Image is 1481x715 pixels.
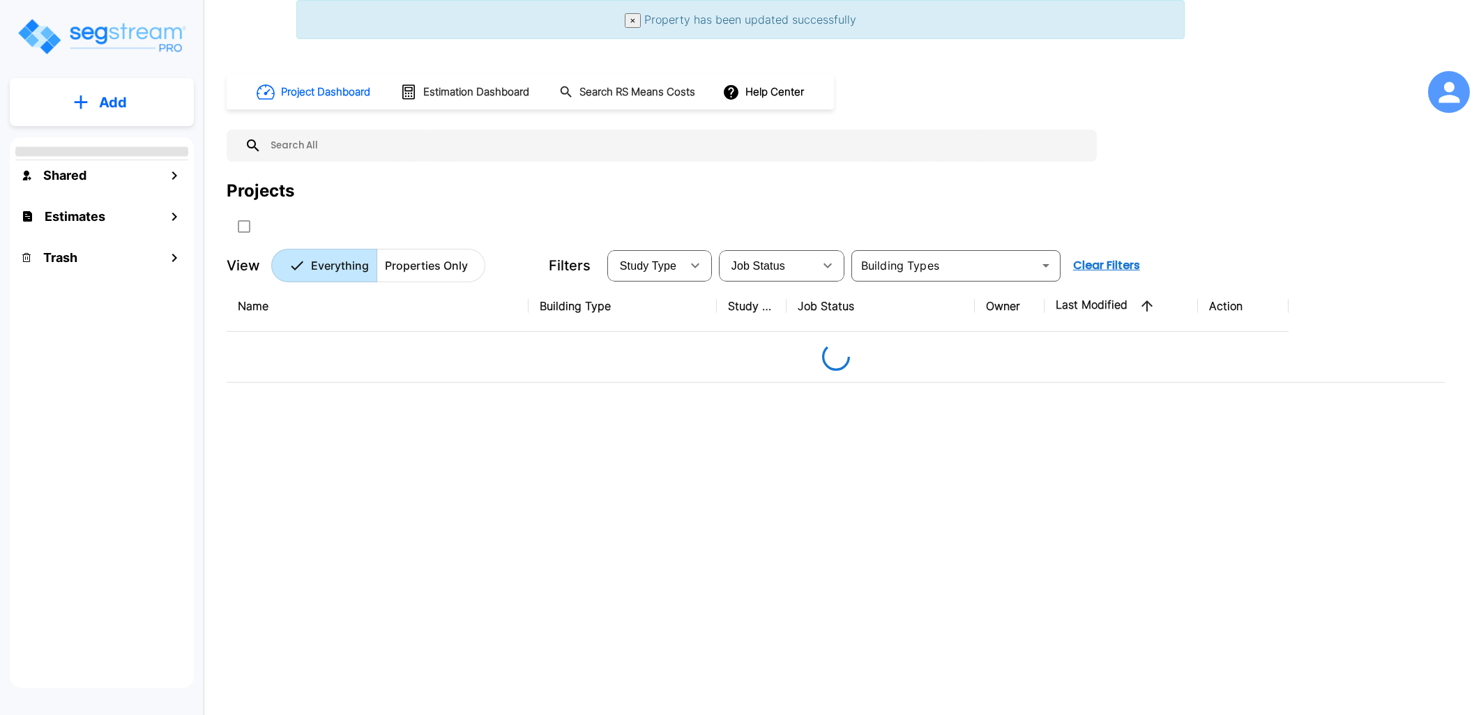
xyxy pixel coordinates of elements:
button: Clear Filters [1068,252,1146,279]
p: Add [99,92,127,113]
th: Owner [975,281,1045,332]
button: Open [1036,256,1056,275]
span: Study Type [620,260,676,272]
th: Building Type [529,281,717,332]
p: Filters [549,255,591,276]
span: Job Status [731,260,785,272]
button: Everything [271,249,377,282]
input: Search All [261,130,1090,162]
button: SelectAll [230,213,258,240]
p: Everything [311,257,369,274]
div: Select [610,246,681,285]
div: Select [722,246,814,285]
th: Action [1198,281,1289,332]
button: Estimation Dashboard [395,77,537,107]
h1: Shared [43,166,86,185]
button: Properties Only [377,249,485,282]
img: Logo [16,17,187,56]
h1: Estimation Dashboard [423,84,529,100]
div: Platform [271,249,485,282]
button: Search RS Means Costs [554,79,703,106]
button: Help Center [720,79,810,105]
h1: Project Dashboard [281,84,370,100]
button: Close [625,13,641,28]
button: Add [10,82,194,123]
th: Job Status [787,281,975,332]
th: Name [227,281,529,332]
button: Project Dashboard [251,77,378,107]
p: View [227,255,260,276]
th: Study Type [717,281,787,332]
p: Properties Only [385,257,468,274]
span: × [630,15,636,26]
span: Property has been updated successfully [644,13,856,26]
div: Projects [227,178,294,203]
h1: Search RS Means Costs [579,84,695,100]
input: Building Types [856,256,1033,275]
h1: Trash [43,248,77,267]
th: Last Modified [1045,281,1198,332]
h1: Estimates [45,207,105,226]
